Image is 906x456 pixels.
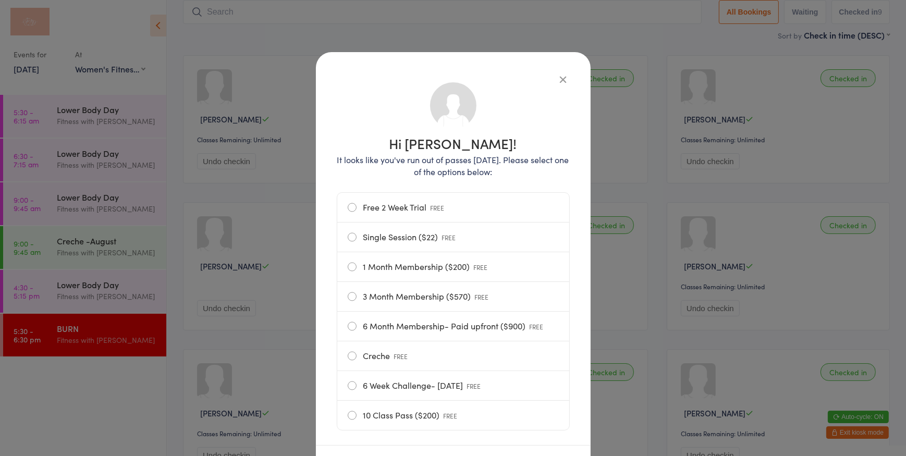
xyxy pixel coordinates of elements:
[337,137,570,150] h1: Hi [PERSON_NAME]!
[442,233,456,242] span: FREE
[348,223,559,252] label: Single Session ($22)
[348,401,559,430] label: 10 Class Pass ($200)
[348,312,559,341] label: 6 Month Membership- Paid upfront ($900)
[431,203,445,212] span: FREE
[444,411,458,420] span: FREE
[337,154,570,178] p: It looks like you've run out of passes [DATE]. Please select one of the options below:
[394,352,408,361] span: FREE
[348,252,559,281] label: 1 Month Membership ($200)
[467,381,481,390] span: FREE
[348,341,559,371] label: Creche
[429,81,478,130] img: no_photo.png
[348,282,559,311] label: 3 Month Membership ($570)
[475,292,489,301] span: FREE
[348,193,559,222] label: Free 2 Week Trial
[474,263,488,272] span: FREE
[530,322,544,331] span: FREE
[348,371,559,400] label: 6 Week Challenge- [DATE]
